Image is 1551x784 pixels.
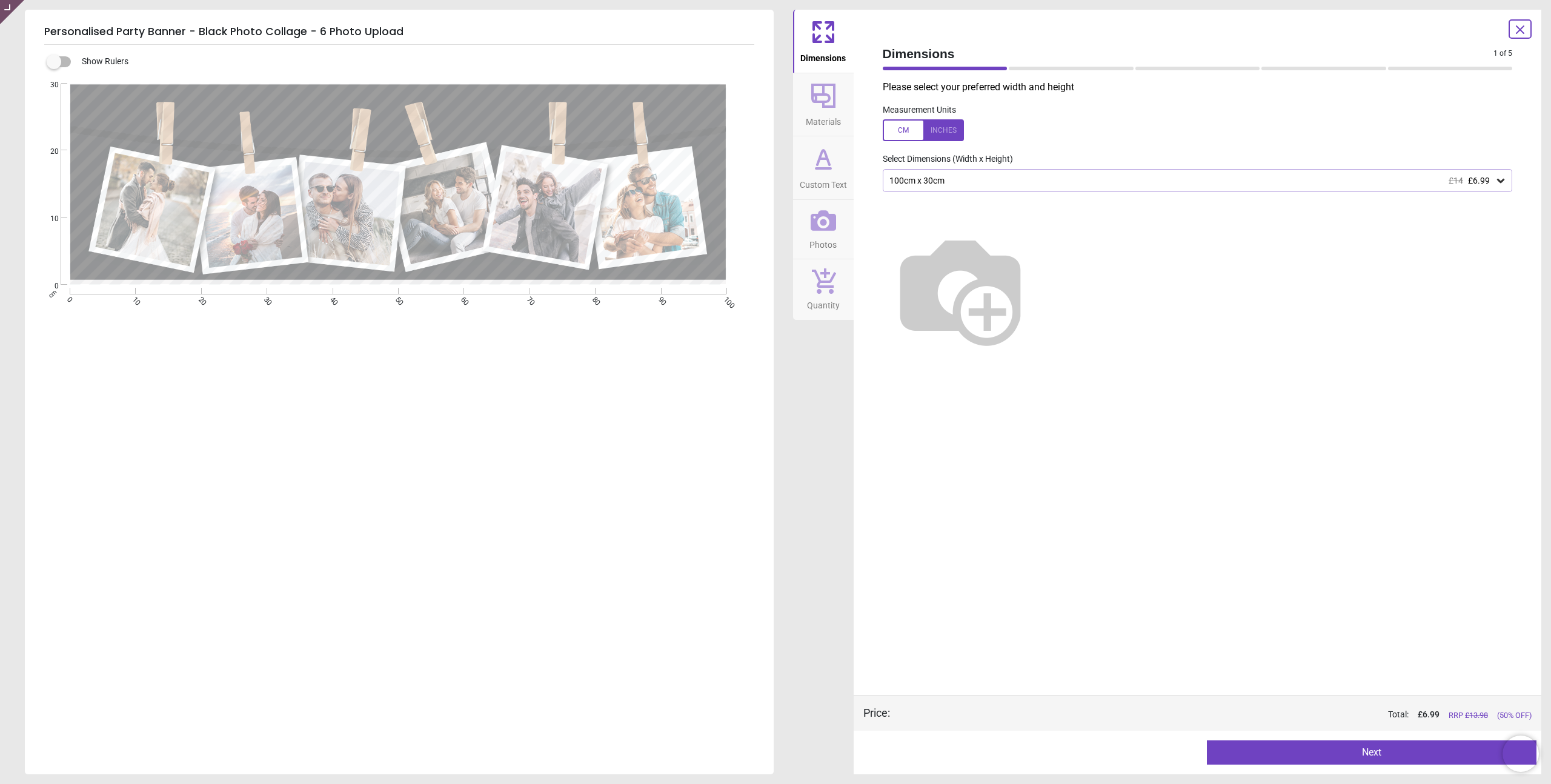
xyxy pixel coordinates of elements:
div: Show Rulers [54,55,774,69]
img: Helper for size comparison [883,211,1038,367]
span: 6.99 [1423,709,1440,719]
span: £ [1418,709,1440,721]
h5: Personalised Party Banner - Black Photo Collage - 6 Photo Upload [44,19,754,45]
p: Please select your preferred width and height [883,81,1523,94]
span: £14 [1449,176,1463,185]
span: Quantity [807,294,840,312]
label: Measurement Units [883,104,956,116]
span: Dimensions [800,47,846,65]
div: Price : [863,705,890,720]
button: Custom Text [793,136,854,199]
span: (50% OFF) [1497,710,1532,721]
button: Dimensions [793,10,854,73]
div: Total: [908,709,1532,721]
span: 1 of 5 [1493,48,1512,59]
iframe: Brevo live chat [1503,736,1539,772]
button: Quantity [793,259,854,320]
span: RRP [1449,710,1488,721]
div: 100cm x 30cm [888,176,1495,186]
span: Dimensions [883,45,1494,62]
button: Photos [793,200,854,259]
button: Materials [793,73,854,136]
label: Select Dimensions (Width x Height) [873,153,1013,165]
span: £6.99 [1468,176,1490,185]
span: 30 [36,80,59,90]
span: Photos [809,233,837,251]
button: Next [1207,740,1536,765]
span: Materials [806,110,841,128]
span: Custom Text [800,173,847,191]
span: £ 13.98 [1465,711,1488,720]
